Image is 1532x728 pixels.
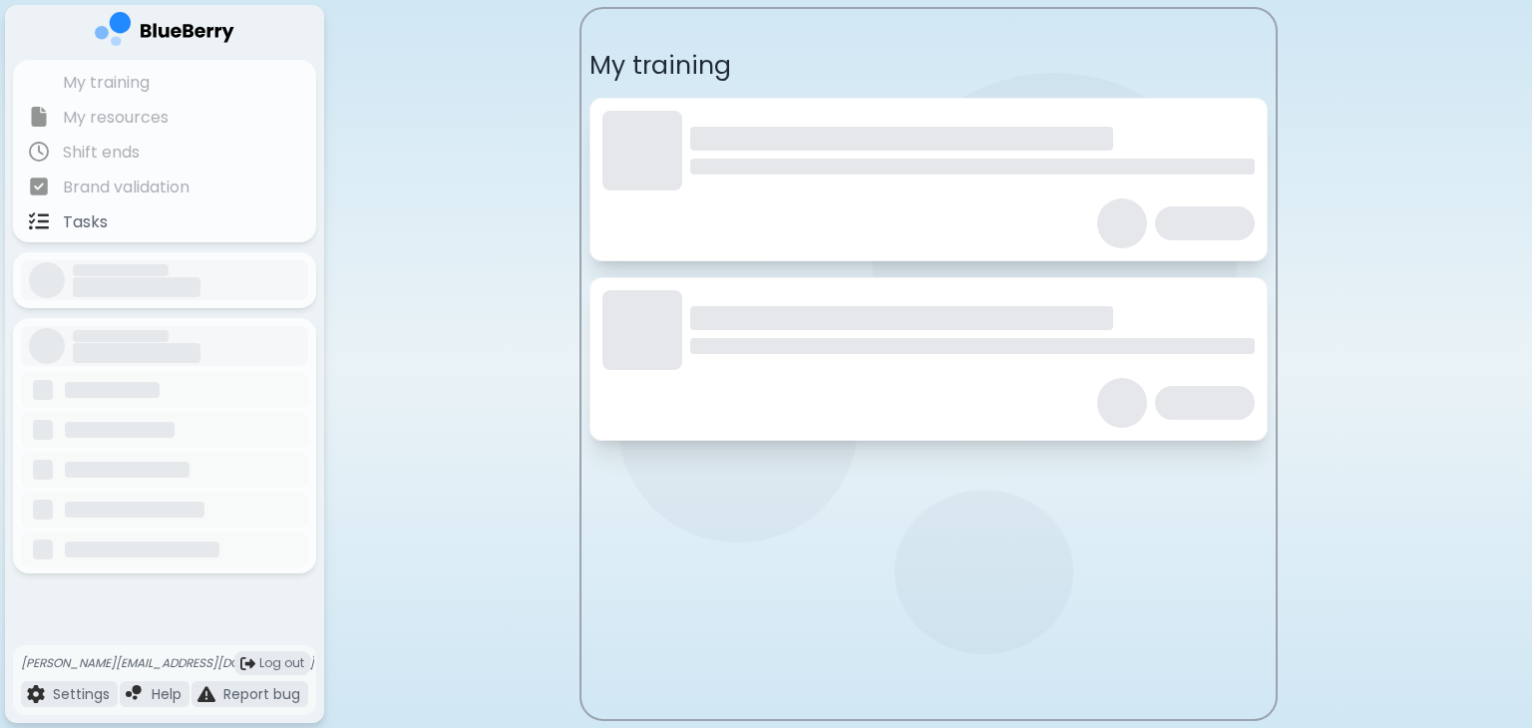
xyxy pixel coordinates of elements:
img: file icon [29,72,49,92]
span: Log out [259,655,304,671]
p: Tasks [63,210,108,234]
img: logout [240,656,255,671]
img: file icon [27,685,45,703]
p: Shift ends [63,141,140,165]
img: file icon [29,177,49,196]
p: Report bug [223,685,300,703]
img: file icon [29,142,49,162]
img: file icon [29,211,49,231]
p: My resources [63,106,169,130]
p: Help [152,685,182,703]
p: Brand validation [63,176,190,199]
img: file icon [126,685,144,703]
img: company logo [95,12,234,53]
p: My training [63,71,150,95]
img: file icon [197,685,215,703]
p: [PERSON_NAME][EMAIL_ADDRESS][DOMAIN_NAME] [21,655,314,671]
p: Settings [53,685,110,703]
p: My training [589,49,1268,82]
img: file icon [29,107,49,127]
